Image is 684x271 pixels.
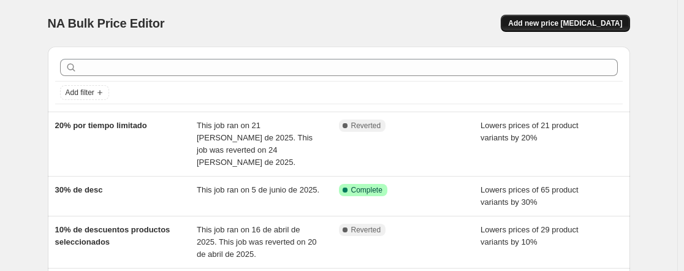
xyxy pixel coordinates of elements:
[60,85,109,100] button: Add filter
[55,185,103,194] span: 30% de desc
[197,121,313,167] span: This job ran on 21 [PERSON_NAME] de 2025. This job was reverted on 24 [PERSON_NAME] de 2025.
[351,121,381,131] span: Reverted
[351,225,381,235] span: Reverted
[351,185,382,195] span: Complete
[55,121,147,130] span: 20% por tiempo limitado
[508,18,622,28] span: Add new price [MEDICAL_DATA]
[197,225,317,259] span: This job ran on 16 de abril de 2025. This job was reverted on 20 de abril de 2025.
[197,185,319,194] span: This job ran on 5 de junio de 2025.
[48,17,165,30] span: NA Bulk Price Editor
[55,225,170,246] span: 10% de descuentos productos seleccionados
[66,88,94,97] span: Add filter
[481,225,579,246] span: Lowers prices of 29 product variants by 10%
[481,185,579,207] span: Lowers prices of 65 product variants by 30%
[501,15,629,32] button: Add new price [MEDICAL_DATA]
[481,121,579,142] span: Lowers prices of 21 product variants by 20%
